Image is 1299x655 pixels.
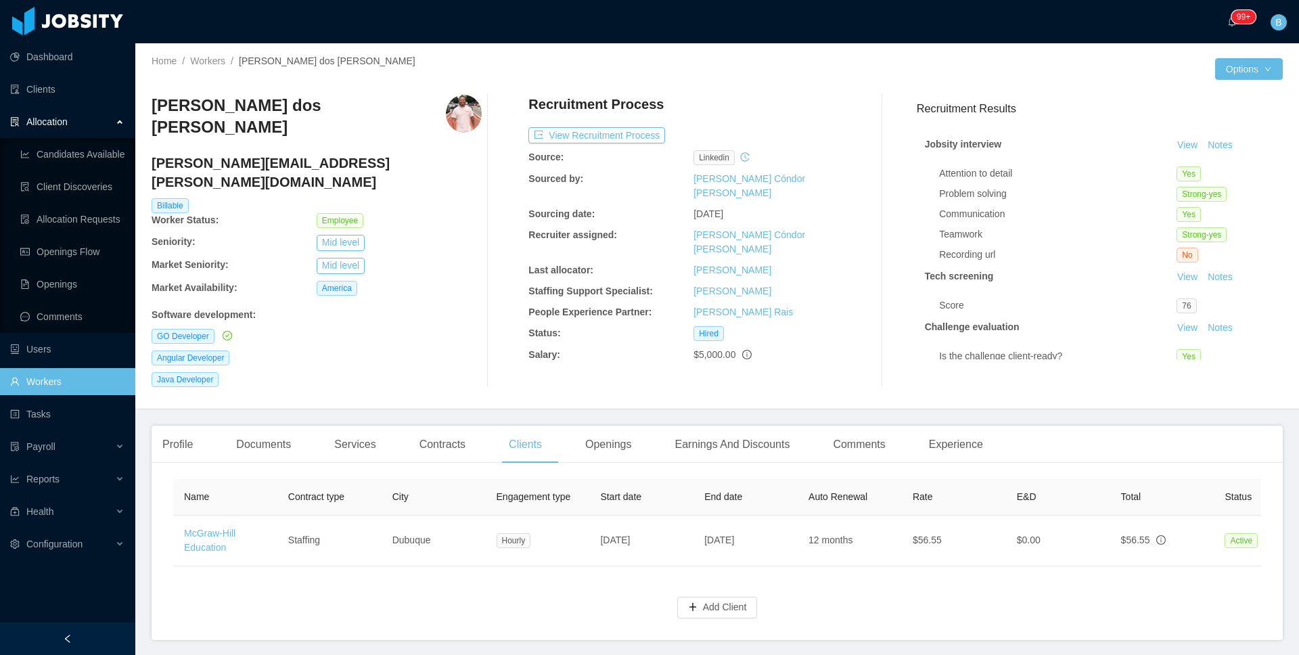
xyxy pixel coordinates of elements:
span: / [182,55,185,66]
a: icon: userWorkers [10,368,124,395]
a: icon: pie-chartDashboard [10,43,124,70]
a: icon: messageComments [20,303,124,330]
span: Hourly [497,533,531,548]
div: Services [323,426,386,464]
span: Allocation [26,116,68,127]
span: E&D [1017,491,1036,502]
b: Source: [528,152,564,162]
a: [PERSON_NAME] [693,265,771,275]
span: info-circle [742,350,752,359]
div: Is the challenge client-ready? [939,349,1177,363]
i: icon: line-chart [10,474,20,484]
span: Hired [693,326,724,341]
span: Configuration [26,539,83,549]
span: [DATE] [693,208,723,219]
span: Active [1225,533,1258,548]
div: Recording url [939,248,1177,262]
span: Angular Developer [152,351,229,365]
a: View [1172,271,1202,282]
button: icon: exportView Recruitment Process [528,127,665,143]
i: icon: setting [10,539,20,549]
div: Teamwork [939,227,1177,242]
a: icon: file-searchClient Discoveries [20,173,124,200]
a: icon: line-chartCandidates Available [20,141,124,168]
span: Total [1121,491,1141,502]
a: [PERSON_NAME] Rais [693,307,793,317]
div: Comments [822,426,896,464]
div: Documents [225,426,302,464]
h3: [PERSON_NAME] dos [PERSON_NAME] [152,95,446,139]
span: / [231,55,233,66]
span: Yes [1177,207,1201,222]
td: Dubuque [382,516,486,566]
span: Payroll [26,441,55,452]
span: Auto Renewal [808,491,867,502]
div: Communication [939,207,1177,221]
b: Software development : [152,309,256,320]
b: Status: [528,327,560,338]
a: icon: file-doneAllocation Requests [20,206,124,233]
span: Engagement type [497,491,571,502]
a: [PERSON_NAME] Cóndor [PERSON_NAME] [693,229,805,254]
div: Contracts [409,426,476,464]
span: linkedin [693,150,735,165]
span: Status [1225,491,1252,502]
div: Earnings And Discounts [664,426,801,464]
button: Mid level [317,235,365,251]
span: 76 [1177,298,1196,313]
span: info-circle [1156,535,1166,545]
b: Market Availability: [152,282,237,293]
span: End date [704,491,742,502]
b: Salary: [528,349,560,360]
div: Score [939,298,1177,313]
a: [PERSON_NAME] Cóndor [PERSON_NAME] [693,173,805,198]
span: GO Developer [152,329,214,344]
div: Profile [152,426,204,464]
a: Home [152,55,177,66]
b: Seniority: [152,236,196,247]
img: 84db720f-c695-4829-bed4-d6f0ec97705c_67b4f24a44478-400w.png [446,95,482,133]
span: Billable [152,198,189,213]
button: icon: plusAdd Client [677,597,758,618]
span: Staffing [288,535,320,545]
i: icon: solution [10,117,20,127]
span: City [392,491,409,502]
a: View [1172,322,1202,333]
div: Openings [574,426,643,464]
a: icon: robotUsers [10,336,124,363]
i: icon: check-circle [223,331,232,340]
span: Java Developer [152,372,219,387]
a: icon: idcardOpenings Flow [20,238,124,265]
div: Attention to detail [939,166,1177,181]
span: Strong-yes [1177,227,1227,242]
b: Recruiter assigned: [528,229,617,240]
b: Worker Status: [152,214,219,225]
h4: [PERSON_NAME][EMAIL_ADDRESS][PERSON_NAME][DOMAIN_NAME] [152,154,482,191]
b: Staffing Support Specialist: [528,286,653,296]
a: icon: auditClients [10,76,124,103]
i: icon: file-protect [10,442,20,451]
td: $56.55 [902,516,1006,566]
b: People Experience Partner: [528,307,652,317]
div: Experience [918,426,994,464]
span: No [1177,248,1198,263]
b: Sourcing date: [528,208,595,219]
span: Yes [1177,166,1201,181]
span: Strong-yes [1177,187,1227,202]
span: [DATE] [704,535,734,545]
button: Optionsicon: down [1215,58,1283,80]
span: Reports [26,474,60,484]
strong: Jobsity interview [925,139,1002,150]
span: [PERSON_NAME] dos [PERSON_NAME] [239,55,415,66]
span: Rate [913,491,933,502]
a: McGraw-Hill Education [184,528,235,553]
span: Health [26,506,53,517]
span: Contract type [288,491,344,502]
a: icon: profileTasks [10,401,124,428]
button: Notes [1202,320,1238,336]
i: icon: bell [1227,17,1237,26]
span: Start date [600,491,641,502]
h4: Recruitment Process [528,95,664,114]
sup: 245 [1231,10,1256,24]
span: Yes [1177,349,1201,364]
